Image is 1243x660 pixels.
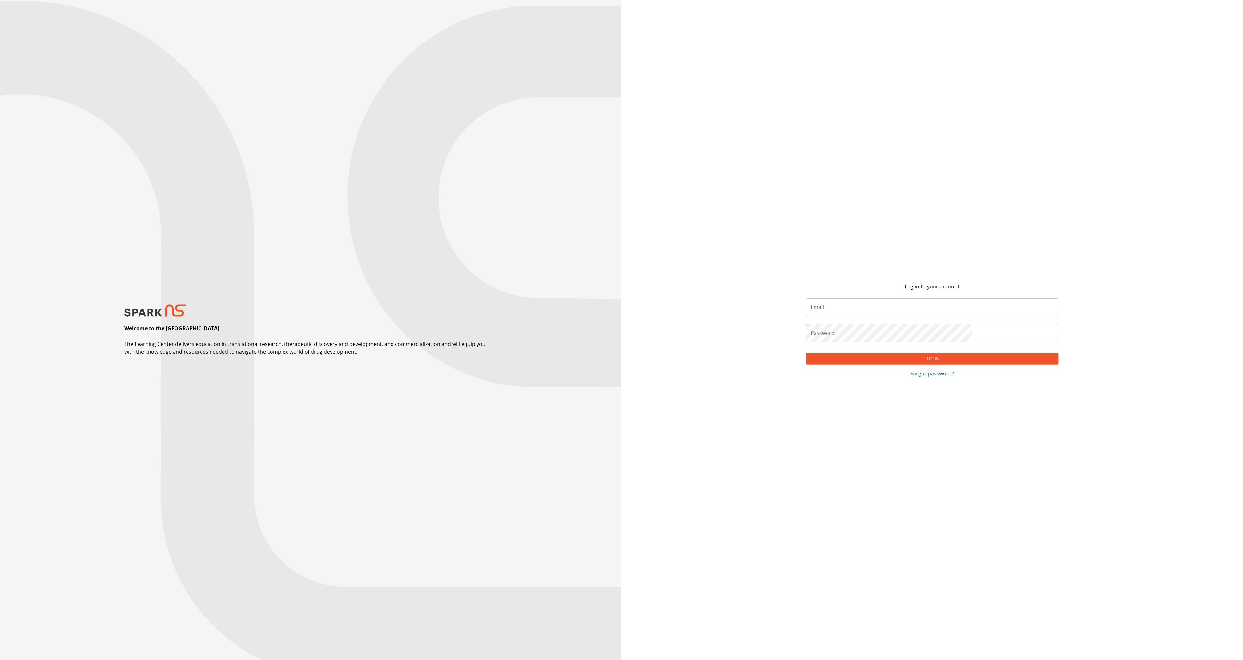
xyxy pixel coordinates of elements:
a: Forgot password? [806,370,1058,377]
p: The Learning Center delivers education in translational research, therapeutic discovery and devel... [124,340,497,356]
img: SPARK NS [124,304,186,317]
button: Log In [806,353,1058,365]
p: Welcome to the [GEOGRAPHIC_DATA] [124,324,219,332]
p: Log in to your account [905,283,959,290]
